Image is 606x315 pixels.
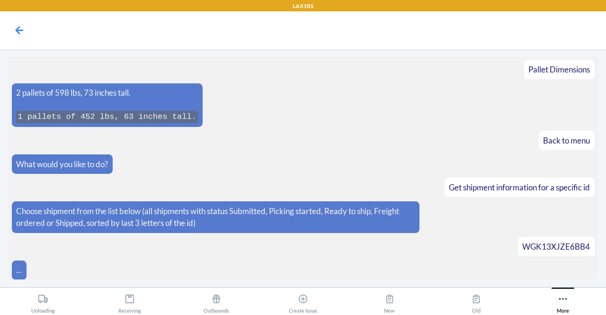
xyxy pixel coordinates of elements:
button: More [519,288,606,314]
div: More [557,290,569,314]
span: Back to menu [543,135,590,145]
p: 2 pallets of 598 lbs, 73 inches tall. [16,87,198,99]
div: Outbounds [204,290,229,314]
div: New [384,290,395,314]
p: What would you like to do? [16,158,108,171]
span: WGK13XJZE6BB4 [522,242,590,252]
button: Old [433,288,519,314]
div: Old [471,290,481,314]
div: Receiving [118,290,141,314]
p: LAX1RS [293,2,313,10]
button: Create Issue [260,288,347,314]
div: Create Issue [289,290,317,314]
div: Unloading [31,290,55,314]
span: Pallet Dimensions [528,64,590,74]
button: Outbounds [173,288,260,314]
button: New [346,288,433,314]
span: ... [16,265,22,275]
code: 1 pallets of 452 lbs, 63 inches tall. [16,111,198,123]
p: Choose shipment from the list below (all shipments with status Submitted, Picking started, Ready ... [16,205,415,229]
span: Get shipment information for a specific id [449,182,590,192]
button: Receiving [87,288,173,314]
